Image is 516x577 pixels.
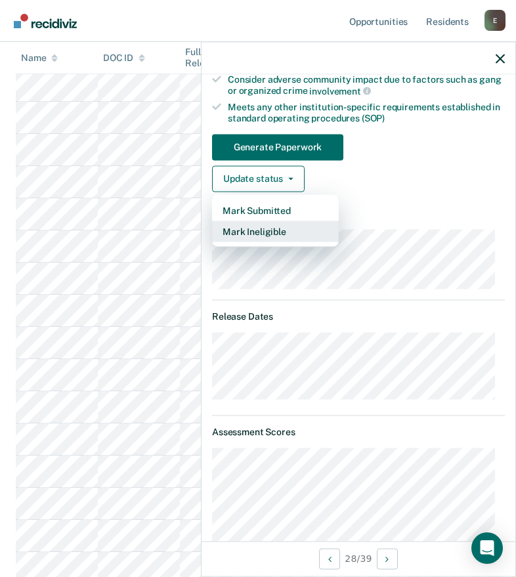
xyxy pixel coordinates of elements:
[202,541,515,576] div: 28 / 39
[185,47,257,69] div: Full-term Release Date
[228,74,505,96] div: Consider adverse community impact due to factors such as gang or organized crime
[212,310,505,322] dt: Release Dates
[103,53,145,64] div: DOC ID
[319,548,340,569] button: Previous Opportunity
[212,134,343,160] button: Generate Paperwork
[484,10,505,31] button: Profile dropdown button
[212,221,339,242] button: Mark Ineligible
[212,165,305,192] button: Update status
[228,102,505,124] div: Meets any other institution-specific requirements established in standard operating procedures
[471,532,503,564] div: Open Intercom Messenger
[362,113,385,123] span: (SOP)
[14,14,77,28] img: Recidiviz
[484,10,505,31] div: E
[212,426,505,437] dt: Assessment Scores
[377,548,398,569] button: Next Opportunity
[212,213,505,224] dt: Incarceration
[212,200,339,221] button: Mark Submitted
[21,53,58,64] div: Name
[309,85,370,96] span: involvement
